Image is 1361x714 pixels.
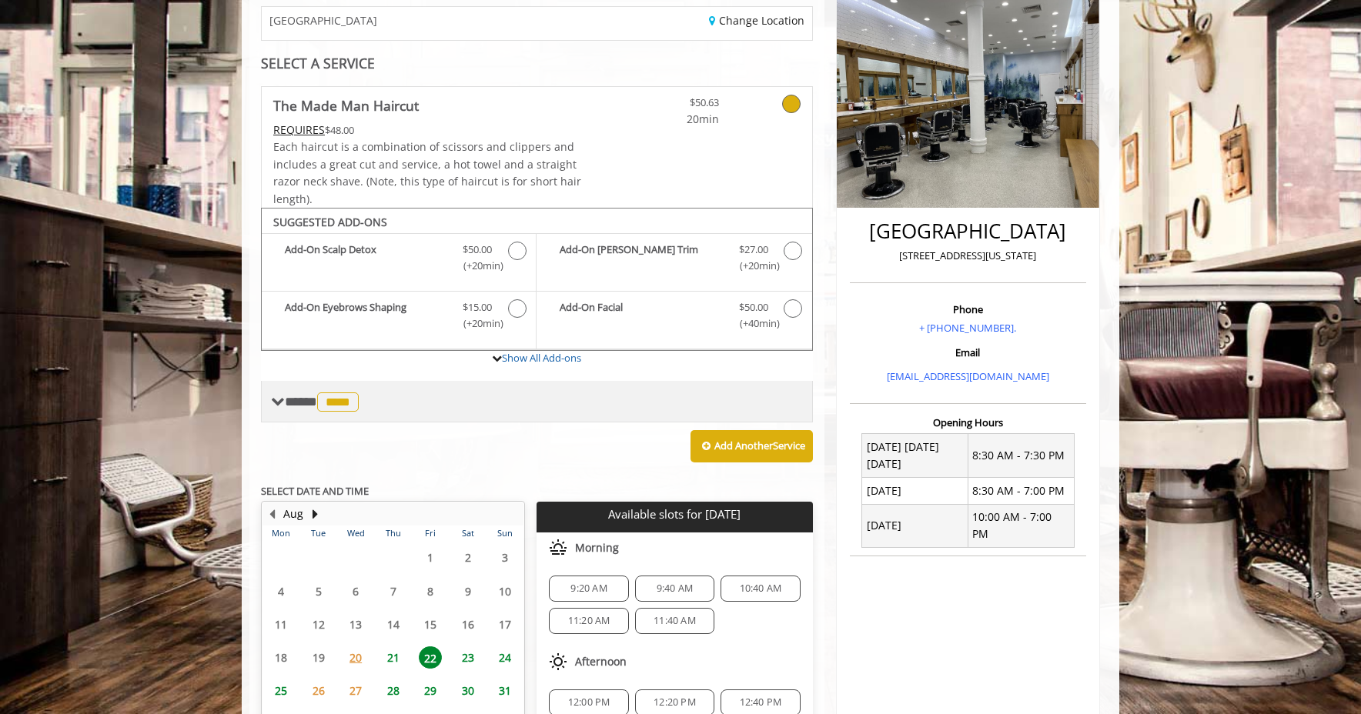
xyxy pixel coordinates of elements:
span: 20min [628,111,719,128]
button: Add AnotherService [691,430,813,462]
span: 20 [344,646,367,669]
p: [STREET_ADDRESS][US_STATE] [854,248,1082,264]
b: Add-On Scalp Detox [285,242,447,274]
a: $50.63 [628,87,719,128]
span: 23 [456,646,480,669]
td: 10:00 AM - 7:00 PM [968,504,1074,548]
span: Afternoon [575,656,627,668]
b: SUGGESTED ADD-ONS [273,215,387,229]
td: Select day25 [263,674,299,707]
span: 9:40 AM [657,582,693,595]
b: Add-On Facial [560,299,723,332]
span: Each haircut is a combination of scissors and clippers and includes a great cut and service, a ho... [273,139,581,205]
b: SELECT DATE AND TIME [261,484,369,498]
div: 10:40 AM [721,576,800,602]
span: 24 [493,646,517,669]
span: (+40min ) [731,315,776,332]
a: [EMAIL_ADDRESS][DOMAIN_NAME] [887,369,1049,383]
span: 10:40 AM [740,582,782,595]
span: This service needs some Advance to be paid before we block your appointment [273,122,325,137]
h2: [GEOGRAPHIC_DATA] [854,220,1082,242]
b: Add-On [PERSON_NAME] Trim [560,242,723,274]
img: morning slots [549,539,567,557]
b: Add-On Eyebrows Shaping [285,299,447,332]
th: Thu [374,525,411,541]
th: Fri [412,525,449,541]
div: $48.00 [273,122,583,138]
td: Select day23 [449,641,486,674]
h3: Email [854,347,1082,358]
span: 31 [493,679,517,702]
td: Select day24 [487,641,524,674]
button: Next Month [309,505,321,522]
span: 21 [382,646,405,669]
div: 9:40 AM [635,576,714,602]
span: 12:20 PM [654,696,696,709]
span: (+20min ) [455,315,500,332]
td: Select day29 [412,674,449,707]
span: $15.00 [463,299,492,315]
td: Select day26 [299,674,336,707]
b: The Made Man Haircut [273,95,419,116]
span: (+20min ) [731,258,776,274]
span: [GEOGRAPHIC_DATA] [269,15,377,26]
span: 28 [382,679,405,702]
td: 8:30 AM - 7:00 PM [968,478,1074,504]
td: Select day28 [374,674,411,707]
span: $50.00 [739,299,768,315]
p: Available slots for [DATE] [543,508,806,521]
span: 26 [307,679,330,702]
td: Select day20 [337,641,374,674]
span: 29 [419,679,442,702]
label: Add-On Beard Trim [544,242,804,278]
h3: Phone [854,304,1082,315]
h3: Opening Hours [850,417,1086,428]
span: (+20min ) [455,258,500,274]
th: Mon [263,525,299,541]
span: 12:40 PM [740,696,782,709]
a: Show All Add-ons [502,351,581,365]
td: [DATE] [DATE] [DATE] [862,434,968,478]
td: Select day21 [374,641,411,674]
span: 27 [344,679,367,702]
span: 11:20 AM [568,615,610,627]
span: $50.00 [463,242,492,258]
td: Select day30 [449,674,486,707]
div: 11:40 AM [635,608,714,634]
td: [DATE] [862,478,968,504]
label: Add-On Eyebrows Shaping [269,299,528,335]
span: 25 [269,679,293,702]
th: Wed [337,525,374,541]
span: 30 [456,679,480,702]
div: 11:20 AM [549,608,628,634]
td: Select day27 [337,674,374,707]
div: 9:20 AM [549,576,628,602]
img: afternoon slots [549,652,567,671]
td: Select day22 [412,641,449,674]
span: 9:20 AM [570,582,607,595]
div: SELECT A SERVICE [261,56,813,71]
span: 11:40 AM [654,615,696,627]
td: Select day31 [487,674,524,707]
span: $27.00 [739,242,768,258]
span: 12:00 PM [568,696,610,709]
button: Previous Month [266,505,278,522]
label: Add-On Facial [544,299,804,335]
td: 8:30 AM - 7:30 PM [968,434,1074,478]
b: Add Another Service [714,439,805,452]
span: Morning [575,542,619,554]
th: Sun [487,525,524,541]
td: [DATE] [862,504,968,548]
th: Tue [299,525,336,541]
span: 22 [419,646,442,669]
button: Aug [283,505,303,522]
label: Add-On Scalp Detox [269,242,528,278]
a: Change Location [709,13,804,28]
a: + [PHONE_NUMBER]. [919,321,1016,335]
th: Sat [449,525,486,541]
div: The Made Man Haircut Add-onS [261,208,813,351]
